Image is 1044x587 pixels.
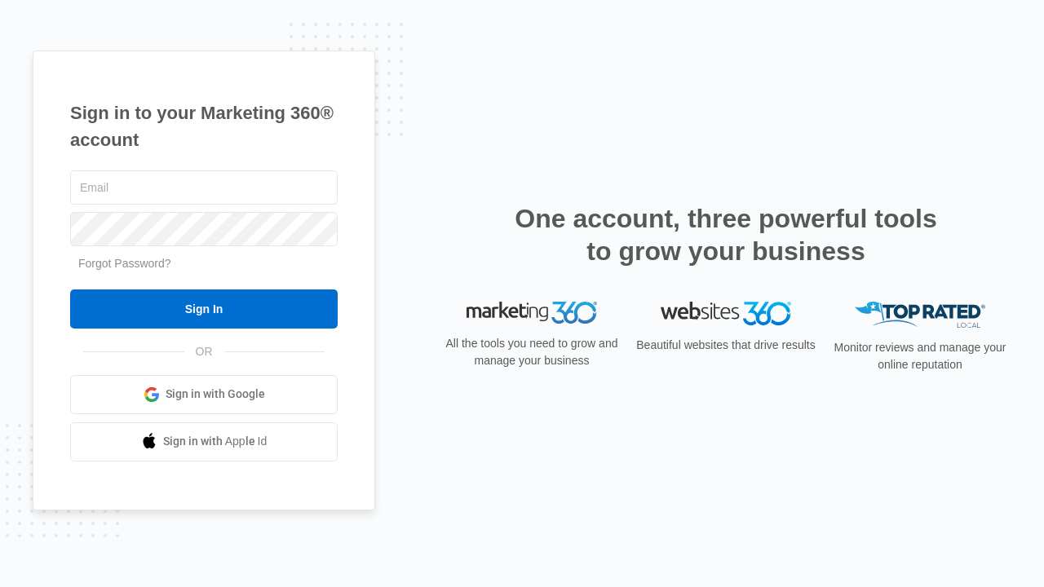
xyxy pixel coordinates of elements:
[166,386,265,403] span: Sign in with Google
[70,375,338,414] a: Sign in with Google
[510,202,942,267] h2: One account, three powerful tools to grow your business
[855,302,985,329] img: Top Rated Local
[467,302,597,324] img: Marketing 360
[163,433,268,450] span: Sign in with Apple Id
[184,343,224,360] span: OR
[70,170,338,205] input: Email
[70,422,338,461] a: Sign in with Apple Id
[661,302,791,325] img: Websites 360
[829,339,1011,373] p: Monitor reviews and manage your online reputation
[70,99,338,153] h1: Sign in to your Marketing 360® account
[635,337,817,354] p: Beautiful websites that drive results
[440,335,623,369] p: All the tools you need to grow and manage your business
[78,257,171,270] a: Forgot Password?
[70,289,338,329] input: Sign In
